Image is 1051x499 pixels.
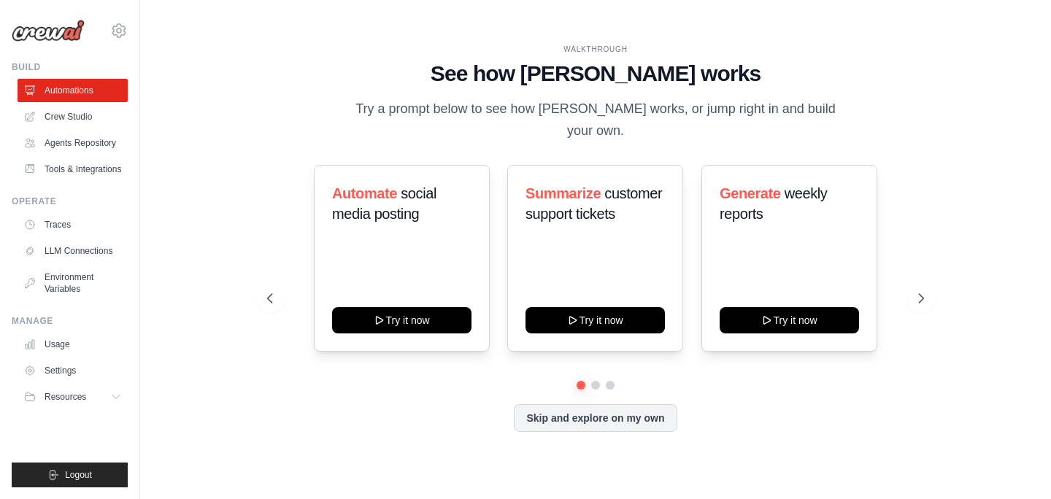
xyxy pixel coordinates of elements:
span: Generate [720,185,781,201]
a: Crew Studio [18,105,128,128]
button: Try it now [720,307,859,333]
a: Automations [18,79,128,102]
h1: See how [PERSON_NAME] works [267,61,923,87]
div: Manage [12,315,128,327]
a: Usage [18,333,128,356]
div: Operate [12,196,128,207]
span: social media posting [332,185,436,222]
button: Logout [12,463,128,487]
button: Try it now [332,307,471,333]
a: Environment Variables [18,266,128,301]
a: LLM Connections [18,239,128,263]
a: Tools & Integrations [18,158,128,181]
span: Logout [65,469,92,481]
button: Try it now [525,307,665,333]
div: Build [12,61,128,73]
img: Logo [12,20,85,42]
span: customer support tickets [525,185,662,222]
p: Try a prompt below to see how [PERSON_NAME] works, or jump right in and build your own. [350,98,841,142]
a: Traces [18,213,128,236]
span: Summarize [525,185,601,201]
span: Resources [45,391,86,403]
div: WALKTHROUGH [267,44,923,55]
span: Automate [332,185,397,201]
span: weekly reports [720,185,827,222]
button: Skip and explore on my own [514,404,677,432]
a: Settings [18,359,128,382]
a: Agents Repository [18,131,128,155]
button: Resources [18,385,128,409]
